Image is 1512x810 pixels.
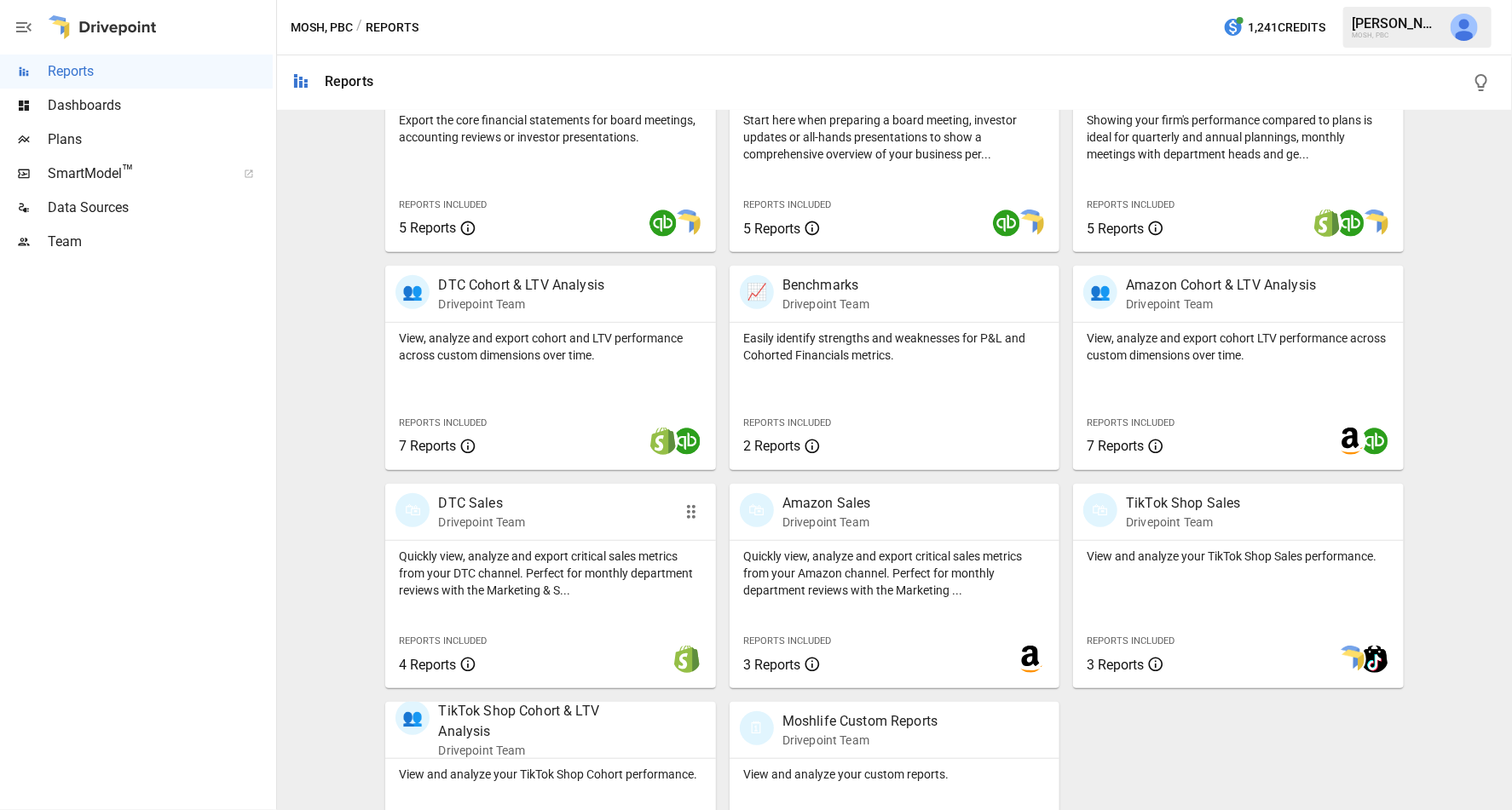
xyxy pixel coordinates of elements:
[399,766,701,783] p: View and analyze your TikTok Shop Cohort performance.
[782,296,869,313] p: Drivepoint Team
[1126,514,1241,531] p: Drivepoint Team
[395,701,430,735] div: 👥
[1451,14,1478,41] img: Jeff Gamsey
[782,732,938,749] p: Drivepoint Team
[673,646,701,673] img: shopify
[743,657,800,673] span: 3 Reports
[438,742,654,759] p: Drivepoint Team
[1337,646,1365,673] img: smart model
[649,210,677,237] img: quickbooks
[48,61,273,82] span: Reports
[782,711,938,732] p: Moshlife Custom Reports
[1087,199,1174,210] span: Reports Included
[399,220,456,236] span: 5 Reports
[356,17,362,38] div: /
[1087,548,1389,565] p: View and analyze your TikTok Shop Sales performance.
[48,232,273,252] span: Team
[395,493,430,527] div: 🛍
[399,417,487,428] span: Reports Included
[1126,296,1316,313] p: Drivepoint Team
[1087,657,1144,673] span: 3 Reports
[743,199,831,210] span: Reports Included
[1087,330,1389,364] p: View, analyze and export cohort LTV performance across custom dimensions over time.
[1248,17,1325,38] span: 1,241 Credits
[1087,635,1174,646] span: Reports Included
[1087,221,1144,237] span: 5 Reports
[48,129,273,150] span: Plans
[1083,493,1117,527] div: 🛍
[438,296,604,313] p: Drivepoint Team
[399,657,456,673] span: 4 Reports
[993,210,1020,237] img: quickbooks
[1440,3,1488,51] button: Jeff Gamsey
[1126,275,1316,296] p: Amazon Cohort & LTV Analysis
[1083,275,1117,309] div: 👥
[399,112,701,146] p: Export the core financial statements for board meetings, accounting reviews or investor presentat...
[399,548,701,599] p: Quickly view, analyze and export critical sales metrics from your DTC channel. Perfect for monthl...
[122,161,134,182] span: ™
[399,330,701,364] p: View, analyze and export cohort and LTV performance across custom dimensions over time.
[743,221,800,237] span: 5 Reports
[1361,428,1388,455] img: quickbooks
[743,635,831,646] span: Reports Included
[291,17,353,38] button: MOSH, PBC
[740,711,774,745] div: 🗓
[782,514,871,531] p: Drivepoint Team
[1361,646,1388,673] img: tiktok
[1126,493,1241,514] p: TikTok Shop Sales
[649,428,677,455] img: shopify
[673,428,701,455] img: quickbooks
[1087,112,1389,163] p: Showing your firm's performance compared to plans is ideal for quarterly and annual plannings, mo...
[1313,210,1341,237] img: shopify
[399,199,487,210] span: Reports Included
[743,330,1046,364] p: Easily identify strengths and weaknesses for P&L and Cohorted Financials metrics.
[1017,210,1044,237] img: smart model
[1017,646,1044,673] img: amazon
[1216,12,1332,43] button: 1,241Credits
[438,701,654,742] p: TikTok Shop Cohort & LTV Analysis
[782,493,871,514] p: Amazon Sales
[438,275,604,296] p: DTC Cohort & LTV Analysis
[48,164,225,184] span: SmartModel
[1337,210,1365,237] img: quickbooks
[399,635,487,646] span: Reports Included
[48,198,273,218] span: Data Sources
[399,438,456,454] span: 7 Reports
[438,514,525,531] p: Drivepoint Team
[1352,15,1440,32] div: [PERSON_NAME]
[395,275,430,309] div: 👥
[1352,32,1440,39] div: MOSH, PBC
[743,438,800,454] span: 2 Reports
[740,275,774,309] div: 📈
[1087,438,1144,454] span: 7 Reports
[673,210,701,237] img: smart model
[782,275,869,296] p: Benchmarks
[743,112,1046,163] p: Start here when preparing a board meeting, investor updates or all-hands presentations to show a ...
[1361,210,1388,237] img: smart model
[325,73,373,89] div: Reports
[743,766,1046,783] p: View and analyze your custom reports.
[743,417,831,428] span: Reports Included
[438,493,525,514] p: DTC Sales
[740,493,774,527] div: 🛍
[743,548,1046,599] p: Quickly view, analyze and export critical sales metrics from your Amazon channel. Perfect for mon...
[1087,417,1174,428] span: Reports Included
[1337,428,1365,455] img: amazon
[48,95,273,116] span: Dashboards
